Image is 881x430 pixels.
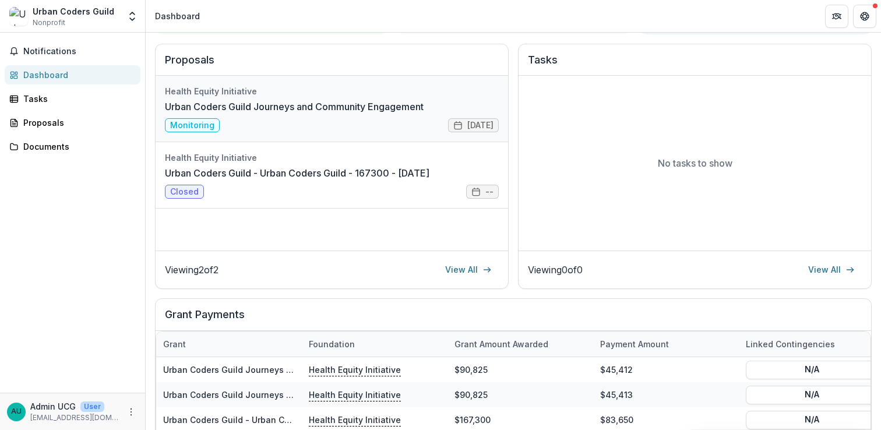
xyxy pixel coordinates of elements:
[33,17,65,28] span: Nonprofit
[80,401,104,412] p: User
[746,410,878,429] button: N/A
[593,332,739,357] div: Payment Amount
[447,382,593,407] div: $90,825
[23,140,131,153] div: Documents
[801,260,862,279] a: View All
[30,400,76,413] p: Admin UCG
[155,10,200,22] div: Dashboard
[658,156,732,170] p: No tasks to show
[124,5,140,28] button: Open entity switcher
[23,117,131,129] div: Proposals
[5,65,140,84] a: Dashboard
[156,332,302,357] div: Grant
[825,5,848,28] button: Partners
[528,54,862,76] h2: Tasks
[302,338,362,350] div: Foundation
[438,260,499,279] a: View All
[23,93,131,105] div: Tasks
[593,382,739,407] div: $45,413
[165,308,862,330] h2: Grant Payments
[853,5,876,28] button: Get Help
[528,263,583,277] p: Viewing 0 of 0
[447,332,593,357] div: Grant amount awarded
[30,413,119,423] p: [EMAIL_ADDRESS][DOMAIN_NAME]
[309,413,401,426] p: Health Equity Initiative
[150,8,205,24] nav: breadcrumb
[302,332,447,357] div: Foundation
[33,5,114,17] div: Urban Coders Guild
[5,42,140,61] button: Notifications
[163,365,403,375] a: Urban Coders Guild Journeys and Community Engagement
[165,54,499,76] h2: Proposals
[11,408,22,415] div: Admin UCG
[165,166,429,180] a: Urban Coders Guild - Urban Coders Guild - 167300 - [DATE]
[23,69,131,81] div: Dashboard
[746,385,878,404] button: N/A
[5,113,140,132] a: Proposals
[9,7,28,26] img: Urban Coders Guild
[163,415,405,425] a: Urban Coders Guild - Urban Coders Guild - 167300 - [DATE]
[593,357,739,382] div: $45,412
[5,89,140,108] a: Tasks
[739,338,842,350] div: Linked Contingencies
[23,47,136,57] span: Notifications
[309,363,401,376] p: Health Equity Initiative
[165,100,424,114] a: Urban Coders Guild Journeys and Community Engagement
[165,263,219,277] p: Viewing 2 of 2
[746,360,878,379] button: N/A
[163,390,403,400] a: Urban Coders Guild Journeys and Community Engagement
[124,405,138,419] button: More
[309,388,401,401] p: Health Equity Initiative
[5,137,140,156] a: Documents
[447,338,555,350] div: Grant amount awarded
[156,338,193,350] div: Grant
[593,338,676,350] div: Payment Amount
[447,357,593,382] div: $90,825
